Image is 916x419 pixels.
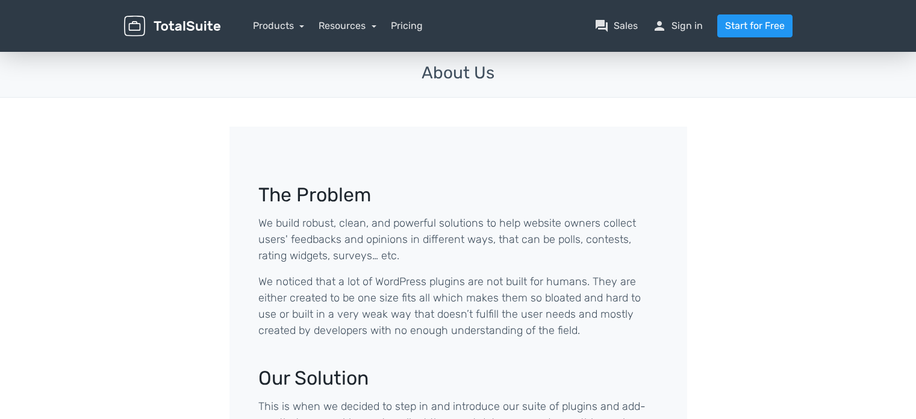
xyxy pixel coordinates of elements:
h2: The Problem [258,184,658,206]
a: Start for Free [717,14,793,37]
p: We build robust, clean, and powerful solutions to help website owners collect users' feedbacks an... [258,215,658,264]
a: Products [253,20,305,31]
a: personSign in [652,19,703,33]
img: TotalSuite for WordPress [124,16,220,37]
a: Pricing [391,19,423,33]
h2: Our Solution [258,368,658,389]
p: We noticed that a lot of WordPress plugins are not built for humans. They are either created to b... [258,274,658,339]
span: person [652,19,667,33]
a: Resources [319,20,376,31]
h3: About Us [124,64,793,83]
span: question_answer [594,19,609,33]
a: question_answerSales [594,19,638,33]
